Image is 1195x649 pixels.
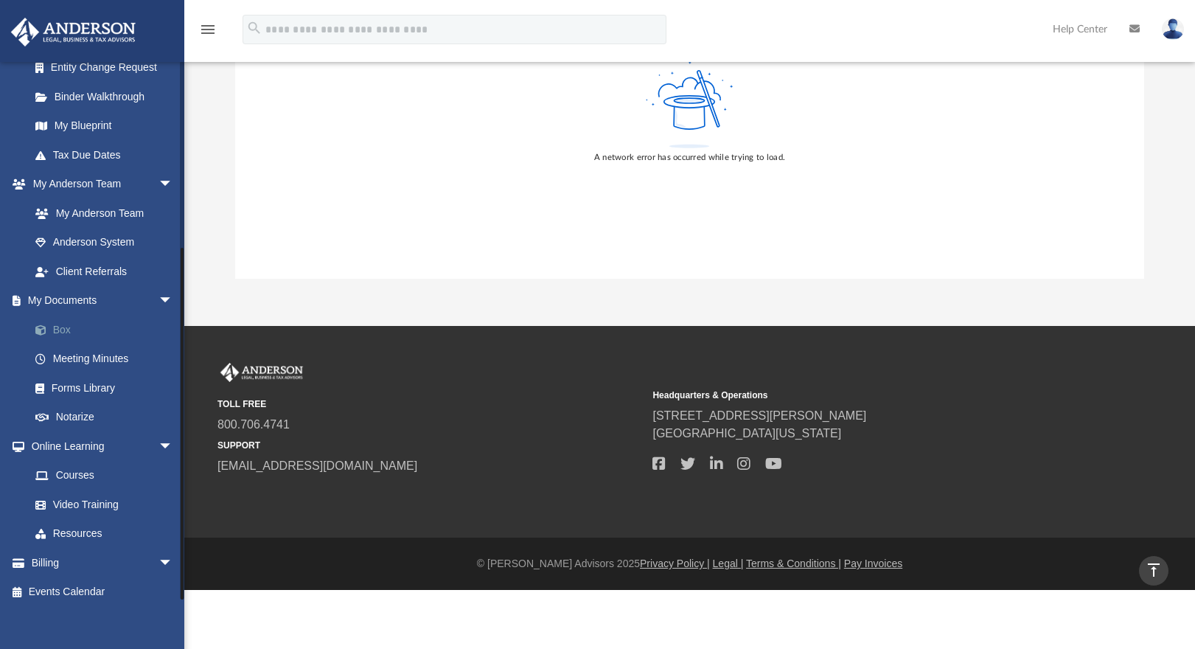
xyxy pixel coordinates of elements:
a: Entity Change Request [21,53,195,83]
img: Anderson Advisors Platinum Portal [217,363,306,382]
img: Anderson Advisors Platinum Portal [7,18,140,46]
a: Client Referrals [21,257,188,286]
a: My Anderson Teamarrow_drop_down [10,170,188,199]
a: Pay Invoices [844,558,902,569]
i: vertical_align_top [1145,561,1163,579]
div: A network error has occurred while trying to load. [594,151,785,164]
a: [GEOGRAPHIC_DATA][US_STATE] [652,427,841,440]
a: Forms Library [21,373,188,403]
a: Privacy Policy | [640,558,710,569]
a: 800.706.4741 [217,418,290,431]
small: Headquarters & Operations [652,389,1077,402]
i: search [246,20,262,36]
span: arrow_drop_down [158,431,188,462]
span: arrow_drop_down [158,548,188,578]
a: [EMAIL_ADDRESS][DOMAIN_NAME] [217,459,417,472]
a: Resources [21,519,188,549]
a: Box [21,315,195,344]
a: My Blueprint [21,111,188,141]
div: © [PERSON_NAME] Advisors 2025 [184,556,1195,572]
a: Billingarrow_drop_down [10,548,195,577]
a: vertical_align_top [1138,555,1169,586]
a: Video Training [21,490,181,519]
span: arrow_drop_down [158,286,188,316]
a: Anderson System [21,228,188,257]
i: menu [199,21,217,38]
a: Notarize [21,403,195,432]
a: [STREET_ADDRESS][PERSON_NAME] [652,409,866,422]
img: User Pic [1162,18,1184,40]
small: SUPPORT [217,439,642,452]
a: Online Learningarrow_drop_down [10,431,188,461]
a: Legal | [713,558,744,569]
a: Events Calendar [10,577,195,607]
a: Terms & Conditions | [746,558,841,569]
a: menu [199,28,217,38]
a: My Documentsarrow_drop_down [10,286,195,316]
a: Courses [21,461,188,490]
a: Meeting Minutes [21,344,195,374]
a: Tax Due Dates [21,140,195,170]
span: arrow_drop_down [158,170,188,200]
a: My Anderson Team [21,198,181,228]
a: Binder Walkthrough [21,82,195,111]
small: TOLL FREE [217,398,642,411]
